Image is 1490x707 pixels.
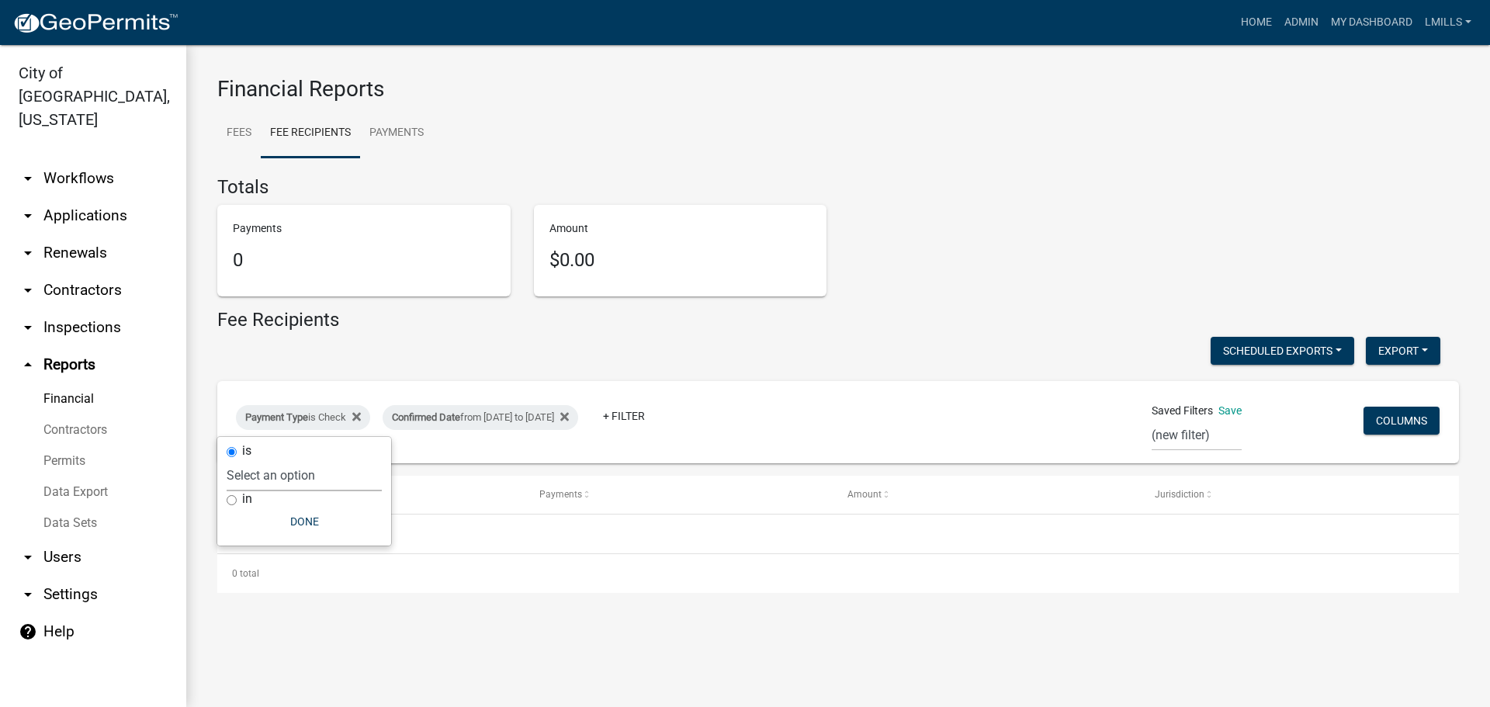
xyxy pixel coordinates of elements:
[233,220,495,237] p: Payments
[1278,8,1325,37] a: Admin
[217,109,261,158] a: Fees
[525,476,832,513] datatable-header-cell: Payments
[1325,8,1419,37] a: My Dashboard
[217,176,1459,199] h4: Totals
[360,109,433,158] a: Payments
[1152,403,1213,419] span: Saved Filters
[242,493,252,505] label: in
[233,249,495,272] h5: 0
[217,309,339,331] h4: Fee Recipients
[847,489,882,500] span: Amount
[245,411,308,423] span: Payment Type
[1140,476,1447,513] datatable-header-cell: Jurisdiction
[217,554,1459,593] div: 0 total
[19,622,37,641] i: help
[591,402,657,430] a: + Filter
[217,515,1459,553] div: No data to display
[1211,337,1354,365] button: Scheduled Exports
[1364,407,1440,435] button: Columns
[549,220,812,237] p: Amount
[19,585,37,604] i: arrow_drop_down
[1419,8,1478,37] a: lmills
[833,476,1140,513] datatable-header-cell: Amount
[1155,489,1204,500] span: Jurisdiction
[19,169,37,188] i: arrow_drop_down
[392,411,460,423] span: Confirmed Date
[19,355,37,374] i: arrow_drop_up
[217,76,1459,102] h3: Financial Reports
[19,281,37,300] i: arrow_drop_down
[1366,337,1440,365] button: Export
[19,548,37,567] i: arrow_drop_down
[19,206,37,225] i: arrow_drop_down
[1218,404,1242,417] a: Save
[1235,8,1278,37] a: Home
[549,249,812,272] h5: $0.00
[383,405,578,430] div: from [DATE] to [DATE]
[227,508,382,535] button: Done
[261,109,360,158] a: Fee Recipients
[539,489,582,500] span: Payments
[19,318,37,337] i: arrow_drop_down
[19,244,37,262] i: arrow_drop_down
[242,445,251,457] label: is
[236,405,370,430] div: is Check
